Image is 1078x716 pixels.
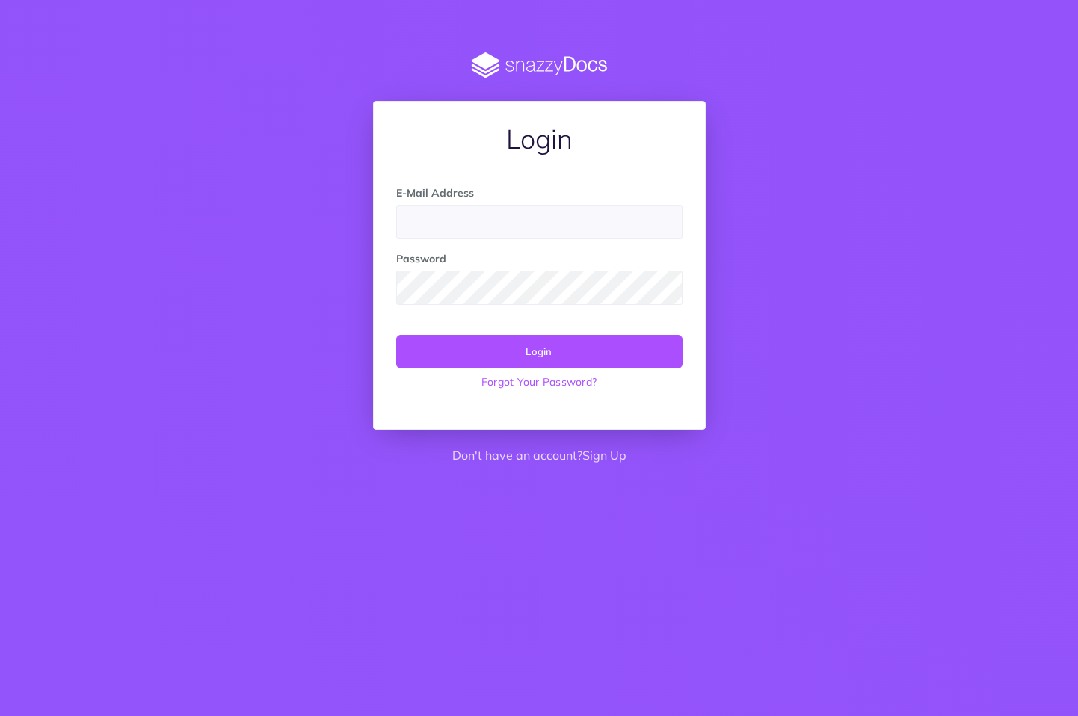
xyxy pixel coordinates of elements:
label: E-Mail Address [396,185,474,201]
label: Password [396,250,446,267]
button: Login [396,335,683,368]
p: Don't have an account? [373,446,706,466]
a: Forgot Your Password? [396,368,683,395]
h1: Login [396,124,683,154]
a: Sign Up [582,448,626,463]
img: SnazzyDocs Logo [373,52,706,78]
